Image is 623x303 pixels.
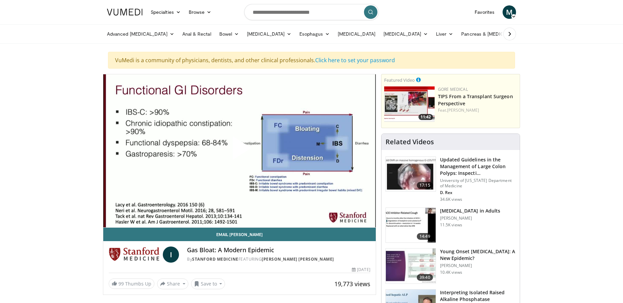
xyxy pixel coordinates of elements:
a: [PERSON_NAME] [PERSON_NAME] [262,256,334,262]
span: 11:42 [418,114,433,120]
h3: Young Onset [MEDICAL_DATA]: A New Epidemic? [440,248,516,262]
span: 19,773 views [334,280,370,288]
h4: Related Videos [386,138,434,146]
span: 17:15 [417,182,433,189]
a: Advanced [MEDICAL_DATA] [103,27,178,41]
p: University of [US_STATE] Department of Medicine [440,178,516,189]
span: 99 [118,280,124,287]
a: TIPS From a Transplant Surgeon Perspective [438,93,513,107]
a: [MEDICAL_DATA] [334,27,379,41]
a: Favorites [471,5,499,19]
a: Click here to set your password [315,56,395,64]
a: Anal & Rectal [178,27,215,41]
p: 10.4K views [440,270,462,275]
img: 11950cd4-d248-4755-8b98-ec337be04c84.150x105_q85_crop-smart_upscale.jpg [386,208,436,243]
p: [PERSON_NAME] [440,216,500,221]
a: M [503,5,516,19]
div: [DATE] [352,267,370,273]
a: 39:40 Young Onset [MEDICAL_DATA]: A New Epidemic? [PERSON_NAME] 10.4K views [386,248,516,284]
p: [PERSON_NAME] [440,263,516,268]
a: Liver [432,27,457,41]
img: Stanford Medicine [109,247,160,263]
a: 99 Thumbs Up [109,278,154,289]
img: b23cd043-23fa-4b3f-b698-90acdd47bf2e.150x105_q85_crop-smart_upscale.jpg [386,249,436,283]
img: VuMedi Logo [107,9,143,15]
h3: [MEDICAL_DATA] in Adults [440,207,500,214]
button: Share [157,278,188,289]
a: Email [PERSON_NAME] [103,228,376,241]
p: D. Rex [440,190,516,195]
video-js: Video Player [103,74,376,228]
p: 34.6K views [440,197,462,202]
div: VuMedi is a community of physicians, dentists, and other clinical professionals. [108,52,515,69]
a: Bowel [215,27,243,41]
a: [MEDICAL_DATA] [379,27,432,41]
a: Esophagus [295,27,334,41]
a: Gore Medical [438,86,468,92]
h3: Updated Guidelines in the Management of Large Colon Polyps: Inspecti… [440,156,516,177]
input: Search topics, interventions [244,4,379,20]
a: [PERSON_NAME] [447,107,479,113]
img: 4003d3dc-4d84-4588-a4af-bb6b84f49ae6.150x105_q85_crop-smart_upscale.jpg [384,86,435,122]
span: 14:49 [417,233,433,240]
a: 11:42 [384,86,435,122]
h4: Gas Bloat: A Modern Epidemic [187,247,370,254]
button: Play Video [179,118,300,184]
a: [MEDICAL_DATA] [243,27,295,41]
span: 39:40 [417,274,433,281]
button: Save to [191,278,225,289]
div: By FEATURING [187,256,370,262]
p: 11.5K views [440,222,462,228]
a: Browse [185,5,216,19]
a: 17:15 Updated Guidelines in the Management of Large Colon Polyps: Inspecti… University of [US_STA... [386,156,516,202]
a: Pancreas & [MEDICAL_DATA] [457,27,536,41]
a: 14:49 [MEDICAL_DATA] in Adults [PERSON_NAME] 11.5K views [386,207,516,243]
div: Feat. [438,107,517,113]
h3: Interpreting Isolated Raised Alkaline Phosphatase [440,289,516,303]
a: Specialties [147,5,185,19]
img: dfcfcb0d-b871-4e1a-9f0c-9f64970f7dd8.150x105_q85_crop-smart_upscale.jpg [386,157,436,192]
small: Featured Video [384,77,415,83]
a: I [163,247,179,263]
a: Stanford Medicine [192,256,239,262]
